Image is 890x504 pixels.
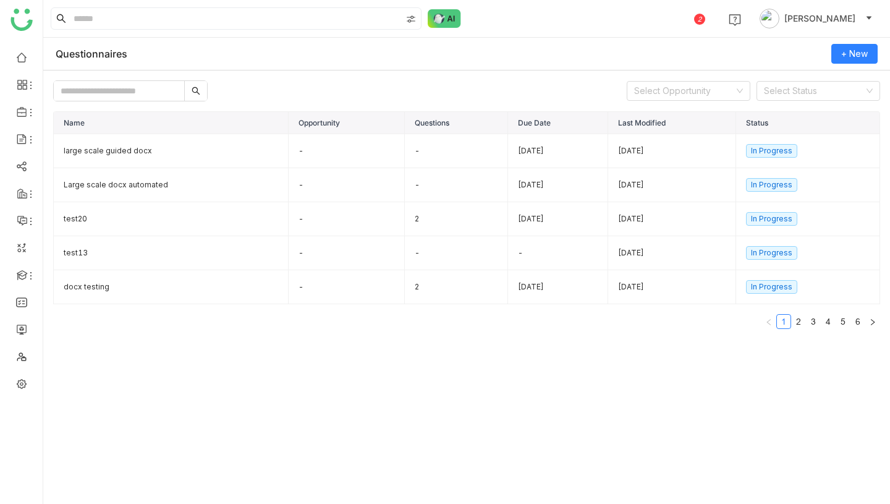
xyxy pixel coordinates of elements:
[746,212,797,226] nz-tag: In Progress
[792,315,805,328] a: 2
[508,202,608,236] td: [DATE]
[850,314,865,329] li: 6
[831,44,878,64] button: + New
[406,14,416,24] img: search-type.svg
[791,314,806,329] li: 2
[746,280,797,294] nz-tag: In Progress
[405,202,508,236] td: 2
[865,314,880,329] button: Next Page
[405,134,508,168] td: -
[54,270,289,304] td: docx testing
[841,47,868,61] span: + New
[746,178,797,192] nz-tag: In Progress
[618,281,726,293] div: [DATE]
[54,134,289,168] td: large scale guided docx
[289,134,405,168] td: -
[777,315,790,328] a: 1
[11,9,33,31] img: logo
[694,14,705,25] div: 2
[760,9,779,28] img: avatar
[289,112,405,134] th: Opportunity
[508,112,608,134] th: Due Date
[784,12,855,25] span: [PERSON_NAME]
[821,315,835,328] a: 4
[289,168,405,202] td: -
[746,144,797,158] nz-tag: In Progress
[736,112,880,134] th: Status
[729,14,741,26] img: help.svg
[405,168,508,202] td: -
[618,145,726,157] div: [DATE]
[618,179,726,191] div: [DATE]
[508,236,608,270] td: -
[821,314,836,329] li: 4
[618,247,726,259] div: [DATE]
[508,134,608,168] td: [DATE]
[289,270,405,304] td: -
[54,112,289,134] th: Name
[428,9,461,28] img: ask-buddy-normal.svg
[761,314,776,329] button: Previous Page
[851,315,865,328] a: 6
[54,236,289,270] td: test13
[836,314,850,329] li: 5
[54,202,289,236] td: test20
[806,314,821,329] li: 3
[405,112,508,134] th: Questions
[54,168,289,202] td: Large scale docx automated
[807,315,820,328] a: 3
[508,270,608,304] td: [DATE]
[56,48,127,60] div: Questionnaires
[405,270,508,304] td: 2
[618,213,726,225] div: [DATE]
[776,314,791,329] li: 1
[608,112,736,134] th: Last Modified
[289,236,405,270] td: -
[757,9,875,28] button: [PERSON_NAME]
[746,246,797,260] nz-tag: In Progress
[289,202,405,236] td: -
[836,315,850,328] a: 5
[405,236,508,270] td: -
[508,168,608,202] td: [DATE]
